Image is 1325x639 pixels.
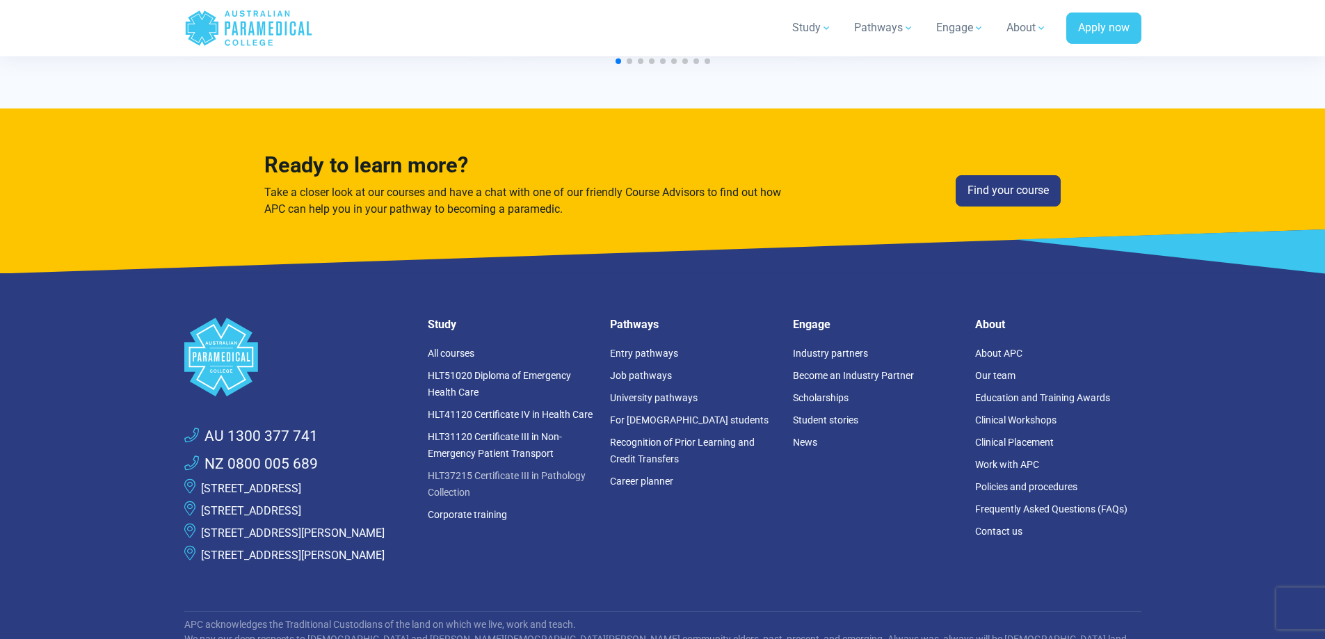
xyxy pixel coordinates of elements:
[610,414,769,426] a: For [DEMOGRAPHIC_DATA] students
[184,426,318,448] a: AU 1300 377 741
[428,348,474,359] a: All courses
[975,459,1039,470] a: Work with APC
[975,503,1127,515] a: Frequently Asked Questions (FAQs)
[638,58,643,64] span: Go to slide 3
[201,504,301,517] a: [STREET_ADDRESS]
[793,414,858,426] a: Student stories
[428,509,507,520] a: Corporate training
[956,175,1061,207] a: Find your course
[793,437,817,448] a: News
[610,370,672,381] a: Job pathways
[610,348,678,359] a: Entry pathways
[264,184,790,218] p: Take a closer look at our courses and have a chat with one of our friendly Course Advisors to fin...
[975,437,1054,448] a: Clinical Placement
[693,58,699,64] span: Go to slide 8
[975,392,1110,403] a: Education and Training Awards
[705,58,710,64] span: Go to slide 9
[975,414,1057,426] a: Clinical Workshops
[660,58,666,64] span: Go to slide 5
[793,318,959,331] h5: Engage
[671,58,677,64] span: Go to slide 6
[975,370,1015,381] a: Our team
[428,370,571,398] a: HLT51020 Diploma of Emergency Health Care
[627,58,632,64] span: Go to slide 2
[975,318,1141,331] h5: About
[610,437,755,464] a: Recognition of Prior Learning and Credit Transfers
[610,392,698,403] a: University pathways
[610,476,673,487] a: Career planner
[793,348,868,359] a: Industry partners
[201,482,301,495] a: [STREET_ADDRESS]
[184,453,318,476] a: NZ 0800 005 689
[616,58,621,64] span: Go to slide 1
[264,153,790,179] h3: Ready to learn more?
[610,318,776,331] h5: Pathways
[184,318,411,396] a: Space
[682,58,688,64] span: Go to slide 7
[793,392,849,403] a: Scholarships
[975,481,1077,492] a: Policies and procedures
[428,431,562,459] a: HLT31120 Certificate III in Non-Emergency Patient Transport
[428,409,593,420] a: HLT41120 Certificate IV in Health Care
[428,318,594,331] h5: Study
[428,470,586,498] a: HLT37215 Certificate III in Pathology Collection
[975,348,1022,359] a: About APC
[975,526,1022,537] a: Contact us
[649,58,655,64] span: Go to slide 4
[201,526,385,540] a: [STREET_ADDRESS][PERSON_NAME]
[201,549,385,562] a: [STREET_ADDRESS][PERSON_NAME]
[793,370,914,381] a: Become an Industry Partner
